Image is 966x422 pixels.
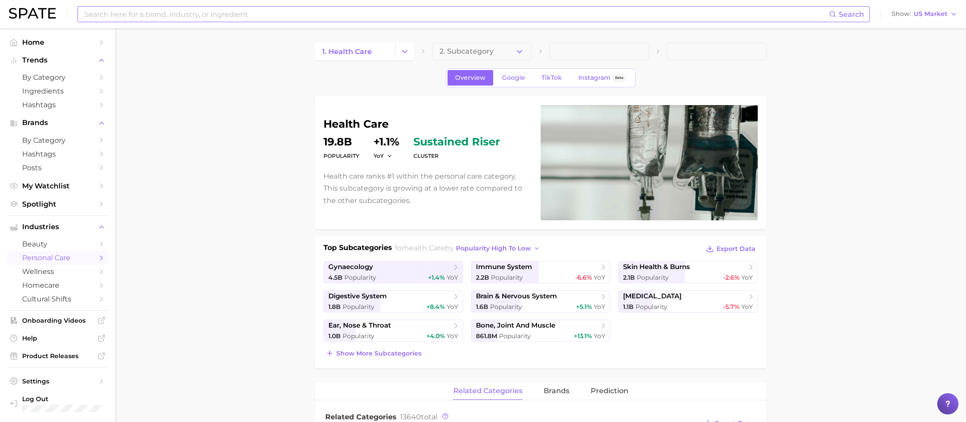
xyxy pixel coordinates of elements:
[454,242,543,254] button: popularity high to low
[623,303,634,311] span: 1.1b
[471,261,611,283] a: immune system2.2b Popularity-6.6% YoY
[22,200,93,208] span: Spotlight
[495,70,533,86] a: Google
[578,74,611,82] span: Instagram
[22,377,93,385] span: Settings
[325,413,397,421] span: Related Categories
[374,152,384,160] span: YoY
[889,8,959,20] button: ShowUS Market
[22,38,93,47] span: Home
[328,263,373,271] span: gynaecology
[323,347,424,359] button: Show more subcategories
[413,137,500,147] span: sustained riser
[741,303,753,311] span: YoY
[7,265,108,278] a: wellness
[328,274,343,281] span: 4.5b
[7,392,108,415] a: Log out. Currently logged in with e-mail andrew.miller@basf.com.
[7,179,108,193] a: My Watchlist
[328,303,341,311] span: 1.8b
[22,295,93,303] span: cultural shifts
[413,151,500,161] dt: cluster
[534,70,569,86] a: TikTok
[447,274,458,281] span: YoY
[374,152,393,160] button: YoY
[323,290,463,313] a: digestive system1.8b Popularity+8.4% YoY
[22,316,93,324] span: Onboarding Videos
[343,332,374,340] span: Popularity
[323,242,392,256] h1: Top Subcategories
[22,56,93,64] span: Trends
[22,281,93,289] span: homecare
[328,292,387,301] span: digestive system
[448,70,493,86] a: Overview
[22,223,93,231] span: Industries
[623,274,635,281] span: 2.1b
[7,349,108,363] a: Product Releases
[914,12,947,16] span: US Market
[22,150,93,158] span: Hashtags
[502,74,525,82] span: Google
[323,119,530,129] h1: health care
[328,321,391,330] span: ear, nose & throat
[615,74,623,82] span: Beta
[591,387,628,395] span: Prediction
[374,137,399,147] dd: +1.1%
[618,261,758,283] a: skin health & burns2.1b Popularity-2.6% YoY
[22,334,93,342] span: Help
[594,274,605,281] span: YoY
[618,290,758,313] a: [MEDICAL_DATA]1.1b Popularity-5.7% YoY
[400,413,421,421] span: 13640
[336,350,421,357] span: Show more subcategories
[323,261,463,283] a: gynaecology4.5b Popularity+1.4% YoY
[22,254,93,262] span: personal care
[440,47,494,55] span: 2. Subcategory
[22,164,93,172] span: Posts
[7,147,108,161] a: Hashtags
[575,274,592,281] span: -6.6%
[892,12,911,16] span: Show
[404,244,445,252] span: health care
[22,395,101,403] span: Log Out
[594,332,605,340] span: YoY
[576,303,592,311] span: +5.1%
[447,332,458,340] span: YoY
[7,332,108,345] a: Help
[623,292,682,301] span: [MEDICAL_DATA]
[635,303,667,311] span: Popularity
[22,119,93,127] span: Brands
[426,332,445,340] span: +4.0%
[7,35,108,49] a: Home
[22,101,93,109] span: Hashtags
[471,320,611,342] a: bone, joint and muscle861.8m Popularity+13.1% YoY
[476,303,488,311] span: 1.6b
[447,303,458,311] span: YoY
[476,292,557,301] span: brain & nervous system
[7,375,108,388] a: Settings
[7,220,108,234] button: Industries
[471,290,611,313] a: brain & nervous system1.6b Popularity+5.1% YoY
[323,170,530,207] p: Health care ranks #1 within the personal care category. This subcategory is growing at a lower ra...
[22,73,93,82] span: by Category
[426,303,445,311] span: +8.4%
[328,332,341,340] span: 1.0b
[22,87,93,95] span: Ingredients
[344,274,376,281] span: Popularity
[7,197,108,211] a: Spotlight
[574,332,592,340] span: +13.1%
[7,251,108,265] a: personal care
[22,267,93,276] span: wellness
[594,303,605,311] span: YoY
[7,84,108,98] a: Ingredients
[541,74,562,82] span: TikTok
[455,74,486,82] span: Overview
[322,47,372,56] span: 1. health care
[623,263,690,271] span: skin health & burns
[395,244,543,252] span: for by
[490,303,522,311] span: Popularity
[7,116,108,129] button: Brands
[7,70,108,84] a: by Category
[476,274,489,281] span: 2.2b
[323,151,359,161] dt: Popularity
[499,332,531,340] span: Popularity
[432,43,532,60] button: 2. Subcategory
